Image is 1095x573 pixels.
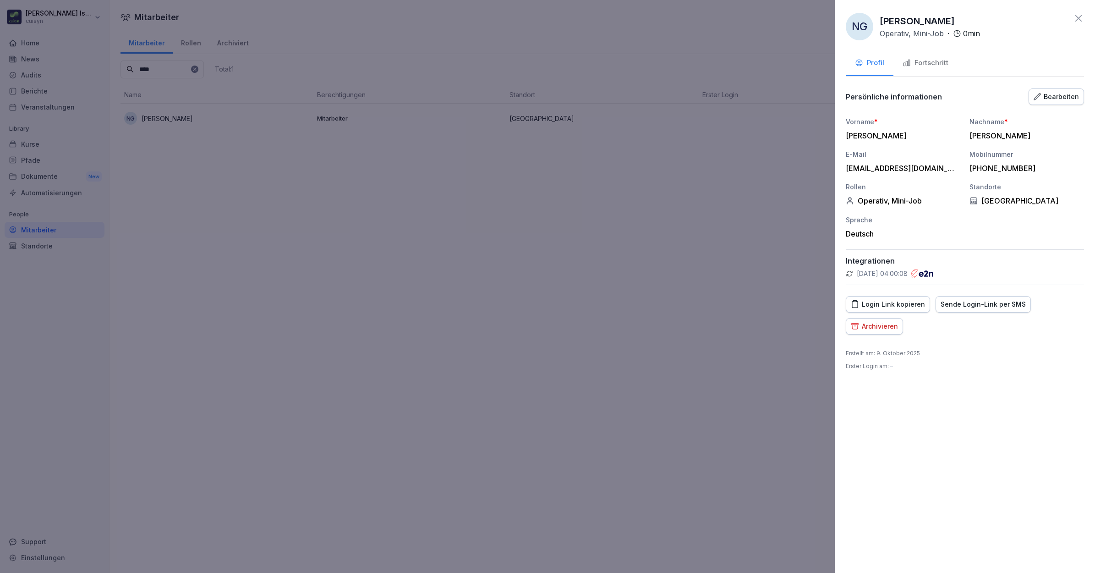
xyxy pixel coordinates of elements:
[893,51,958,76] button: Fortschritt
[846,182,960,192] div: Rollen
[969,131,1079,140] div: [PERSON_NAME]
[846,349,920,358] p: Erstellt am : 9. Oktober 2025
[941,299,1026,309] div: Sende Login-Link per SMS
[963,28,980,39] p: 0 min
[1034,92,1079,102] div: Bearbeiten
[846,215,960,225] div: Sprache
[846,196,960,205] div: Operativ, Mini-Job
[880,28,980,39] div: ·
[969,196,1084,205] div: [GEOGRAPHIC_DATA]
[936,296,1031,313] button: Sende Login-Link per SMS
[846,318,903,335] button: Archivieren
[846,164,956,173] div: [EMAIL_ADDRESS][DOMAIN_NAME]
[846,149,960,159] div: E-Mail
[903,58,948,68] div: Fortschritt
[969,164,1079,173] div: [PHONE_NUMBER]
[969,149,1084,159] div: Mobilnummer
[846,131,956,140] div: [PERSON_NAME]
[851,299,925,309] div: Login Link kopieren
[851,321,898,331] div: Archivieren
[880,28,944,39] p: Operativ, Mini-Job
[846,13,873,40] div: NG
[846,51,893,76] button: Profil
[969,117,1084,127] div: Nachname
[911,269,933,278] img: e2n.png
[846,229,960,238] div: Deutsch
[846,296,930,313] button: Login Link kopieren
[846,362,893,370] p: Erster Login am :
[846,92,942,101] p: Persönliche informationen
[855,58,884,68] div: Profil
[1029,88,1084,105] button: Bearbeiten
[857,269,908,278] p: [DATE] 04:00:08
[846,256,1084,265] p: Integrationen
[890,363,893,369] span: –
[969,182,1084,192] div: Standorte
[846,117,960,127] div: Vorname
[880,14,955,28] p: [PERSON_NAME]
